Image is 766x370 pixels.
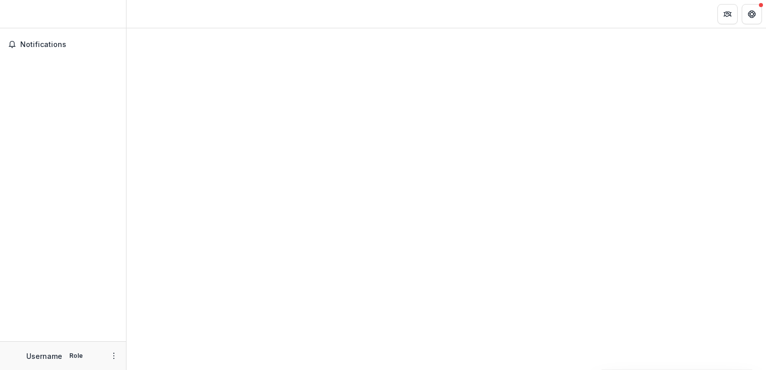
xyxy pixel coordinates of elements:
[20,40,118,49] span: Notifications
[717,4,738,24] button: Partners
[4,36,122,53] button: Notifications
[26,351,62,361] p: Username
[108,350,120,362] button: More
[66,351,86,360] p: Role
[742,4,762,24] button: Get Help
